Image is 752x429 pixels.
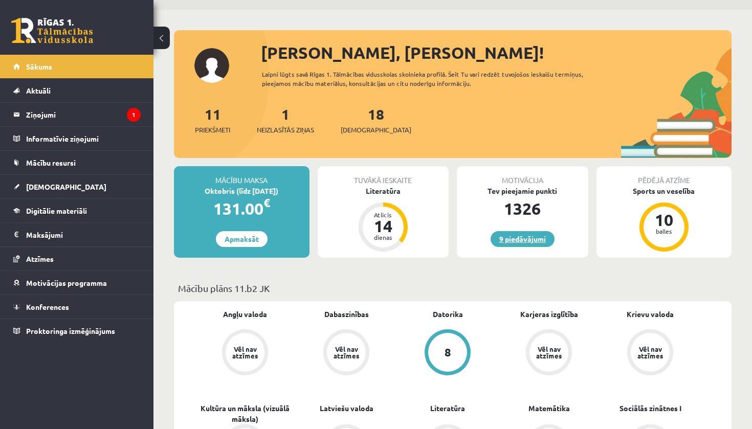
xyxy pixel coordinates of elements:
[368,218,399,234] div: 14
[332,346,361,359] div: Vēl nav atzīmes
[13,199,141,222] a: Digitālie materiāli
[223,309,267,320] a: Angļu valoda
[368,234,399,240] div: dienas
[600,329,701,377] a: Vēl nav atzīmes
[26,127,141,150] legend: Informatīvie ziņojumi
[13,223,141,246] a: Maksājumi
[520,309,578,320] a: Karjeras izglītība
[26,62,52,71] span: Sākums
[216,231,268,247] a: Apmaksāt
[341,105,411,135] a: 18[DEMOGRAPHIC_DATA]
[13,151,141,174] a: Mācību resursi
[195,125,230,135] span: Priekšmeti
[26,206,87,215] span: Digitālie materiāli
[194,329,296,377] a: Vēl nav atzīmes
[26,302,69,311] span: Konferences
[26,223,141,246] legend: Maksājumi
[13,79,141,102] a: Aktuāli
[13,175,141,198] a: [DEMOGRAPHIC_DATA]
[26,103,141,126] legend: Ziņojumi
[11,18,93,43] a: Rīgas 1. Tālmācības vidusskola
[368,212,399,218] div: Atlicis
[257,125,314,135] span: Neizlasītās ziņas
[318,186,449,196] div: Literatūra
[636,346,665,359] div: Vēl nav atzīmes
[620,403,681,414] a: Sociālās zinātnes I
[430,403,465,414] a: Literatūra
[257,105,314,135] a: 1Neizlasītās ziņas
[649,228,679,234] div: balles
[174,196,309,221] div: 131.00
[261,40,732,65] div: [PERSON_NAME], [PERSON_NAME]!
[127,108,141,122] i: 1
[627,309,674,320] a: Krievu valoda
[26,326,115,335] span: Proktoringa izmēģinājums
[13,103,141,126] a: Ziņojumi1
[528,403,570,414] a: Matemātika
[324,309,369,320] a: Dabaszinības
[457,186,588,196] div: Tev pieejamie punkti
[596,166,732,186] div: Pēdējā atzīme
[13,319,141,343] a: Proktoringa izmēģinājums
[26,86,51,95] span: Aktuāli
[13,55,141,78] a: Sākums
[318,186,449,253] a: Literatūra Atlicis 14 dienas
[195,105,230,135] a: 11Priekšmeti
[174,166,309,186] div: Mācību maksa
[26,254,54,263] span: Atzīmes
[320,403,373,414] a: Latviešu valoda
[596,186,732,196] div: Sports un veselība
[296,329,397,377] a: Vēl nav atzīmes
[341,125,411,135] span: [DEMOGRAPHIC_DATA]
[318,166,449,186] div: Tuvākā ieskaite
[13,271,141,295] a: Motivācijas programma
[194,403,296,424] a: Kultūra un māksla (vizuālā māksla)
[174,186,309,196] div: Oktobris (līdz [DATE])
[649,212,679,228] div: 10
[263,195,270,210] span: €
[13,127,141,150] a: Informatīvie ziņojumi
[491,231,555,247] a: 9 piedāvājumi
[26,158,76,167] span: Mācību resursi
[26,182,106,191] span: [DEMOGRAPHIC_DATA]
[397,329,498,377] a: 8
[596,186,732,253] a: Sports un veselība 10 balles
[445,347,451,358] div: 8
[13,295,141,319] a: Konferences
[498,329,600,377] a: Vēl nav atzīmes
[231,346,259,359] div: Vēl nav atzīmes
[433,309,463,320] a: Datorika
[178,281,727,295] p: Mācību plāns 11.b2 JK
[262,70,596,88] div: Laipni lūgts savā Rīgas 1. Tālmācības vidusskolas skolnieka profilā. Šeit Tu vari redzēt tuvojošo...
[13,247,141,270] a: Atzīmes
[26,278,107,287] span: Motivācijas programma
[535,346,563,359] div: Vēl nav atzīmes
[457,196,588,221] div: 1326
[457,166,588,186] div: Motivācija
